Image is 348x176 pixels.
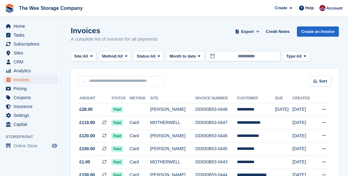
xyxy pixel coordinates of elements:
[195,94,237,103] th: Invoice Number
[14,22,50,30] span: Home
[14,66,50,75] span: Analytics
[3,102,58,111] a: menu
[51,142,58,150] a: Preview store
[150,94,195,103] th: Site
[3,31,58,39] a: menu
[130,94,150,103] th: Method
[99,51,131,62] button: Method: All
[83,53,88,59] span: All
[3,75,58,84] a: menu
[195,156,237,169] td: DD930B53-0443
[286,53,297,59] span: Type:
[3,22,58,30] a: menu
[263,26,292,37] a: Credit Notes
[150,142,195,156] td: [PERSON_NAME]
[292,142,315,156] td: [DATE]
[3,120,58,129] a: menu
[79,133,95,139] span: £120.00
[14,142,50,150] span: Online Store
[71,36,158,43] p: A complete list of invoices for all payments
[14,120,50,129] span: Capital
[133,51,163,62] button: Status: All
[3,84,58,93] a: menu
[195,142,237,156] td: DD930B53-0445
[305,5,314,11] span: Help
[130,116,150,130] td: Card
[3,66,58,75] a: menu
[150,103,195,116] td: [PERSON_NAME]
[3,58,58,66] a: menu
[319,78,327,84] span: Sort
[3,111,58,120] a: menu
[118,53,123,59] span: All
[137,53,150,59] span: Status:
[14,93,50,102] span: Coupons
[17,3,85,13] a: The Wee Storage Company
[275,103,292,116] td: [DATE]
[71,51,96,62] button: Site: All
[111,120,123,126] span: Paid
[3,40,58,48] a: menu
[79,146,95,152] span: £150.00
[111,106,123,113] span: Paid
[14,49,50,57] span: Sites
[14,75,50,84] span: Invoices
[3,93,58,102] a: menu
[79,119,95,126] span: £110.00
[150,53,156,59] span: All
[237,94,275,103] th: Customer
[14,84,50,93] span: Pricing
[170,53,196,59] span: Month to date
[111,159,123,165] span: Paid
[195,129,237,142] td: DD930B53-0446
[234,26,261,37] button: Export
[292,94,315,103] th: Created
[111,133,123,139] span: Paid
[150,156,195,169] td: MOTHERWELL
[130,129,150,142] td: Card
[74,53,83,59] span: Site:
[79,159,90,165] span: £1.00
[111,146,123,152] span: Paid
[292,156,315,169] td: [DATE]
[14,31,50,39] span: Tasks
[130,156,150,169] td: Card
[275,5,287,11] span: Create
[14,102,50,111] span: Insurance
[78,94,111,103] th: Amount
[102,53,118,59] span: Method:
[297,26,339,37] a: Create an Invoice
[14,40,50,48] span: Subscriptions
[71,26,158,35] h1: Invoices
[195,103,237,116] td: DD930B53-0448
[297,53,302,59] span: All
[150,116,195,130] td: MOTHERWELL
[195,116,237,130] td: DD930B53-0447
[79,106,93,113] span: £28.00
[326,5,342,11] span: Account
[275,94,292,103] th: Due
[111,94,130,103] th: Status
[292,116,315,130] td: [DATE]
[166,51,204,62] button: Month to date
[292,129,315,142] td: [DATE]
[150,129,195,142] td: [PERSON_NAME]
[14,58,50,66] span: CRM
[3,49,58,57] a: menu
[241,29,254,35] span: Export
[6,134,61,140] span: Storefront
[283,51,310,62] button: Type: All
[5,4,14,13] img: stora-icon-8386f47178a22dfd0bd8f6a31ec36ba5ce8667c1dd55bd0f319d3a0aa187defe.svg
[3,142,58,150] a: menu
[130,142,150,156] td: Card
[292,103,315,116] td: [DATE]
[14,111,50,120] span: Settings
[319,5,326,11] img: Scott Ritchie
